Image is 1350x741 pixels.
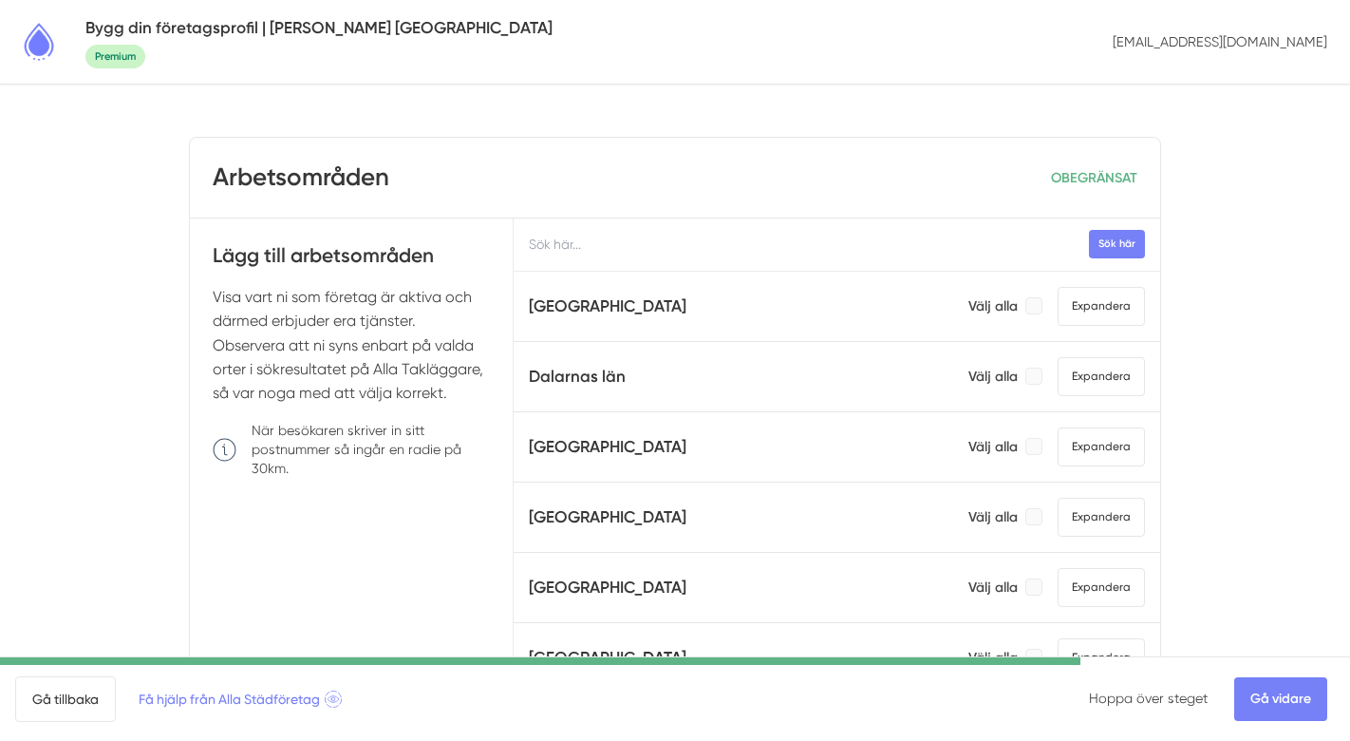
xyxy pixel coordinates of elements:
[213,161,389,195] h3: Arbetsområden
[1058,287,1145,326] span: Expandera
[1089,230,1145,257] button: Sök här
[1089,691,1208,706] a: Hoppa över steget
[529,294,686,319] h5: [GEOGRAPHIC_DATA]
[15,18,63,66] img: Alla Städföretag
[1058,638,1145,677] span: Expandera
[139,689,342,710] span: Få hjälp från Alla Städföretag
[529,434,686,460] h5: [GEOGRAPHIC_DATA]
[1058,498,1145,537] span: Expandera
[529,504,686,530] h5: [GEOGRAPHIC_DATA]
[213,285,490,406] p: Visa vart ni som företag är aktiva och därmed erbjuder era tjänster. Observera att ni syns enbart...
[1058,427,1145,466] span: Expandera
[1234,677,1327,721] a: Gå vidare
[968,367,1018,386] p: Välj alla
[968,578,1018,597] p: Välj alla
[968,507,1018,526] p: Välj alla
[85,45,145,68] span: Premium
[1051,169,1137,186] span: OBEGRÄNSAT
[1058,568,1145,607] span: Expandera
[1105,25,1335,59] p: [EMAIL_ADDRESS][DOMAIN_NAME]
[968,437,1018,456] p: Välj alla
[968,296,1018,315] p: Välj alla
[529,364,626,389] h5: Dalarnas län
[514,218,1160,271] input: Sök här...
[529,575,686,600] h5: [GEOGRAPHIC_DATA]
[213,241,490,284] h4: Lägg till arbetsområden
[968,648,1018,667] p: Välj alla
[529,645,686,671] h5: [GEOGRAPHIC_DATA]
[1058,357,1145,396] span: Expandera
[15,676,116,722] a: Gå tillbaka
[252,421,490,478] p: När besökaren skriver in sitt postnummer så ingår en radie på 30km.
[85,15,553,41] h5: Bygg din företagsprofil | [PERSON_NAME] [GEOGRAPHIC_DATA]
